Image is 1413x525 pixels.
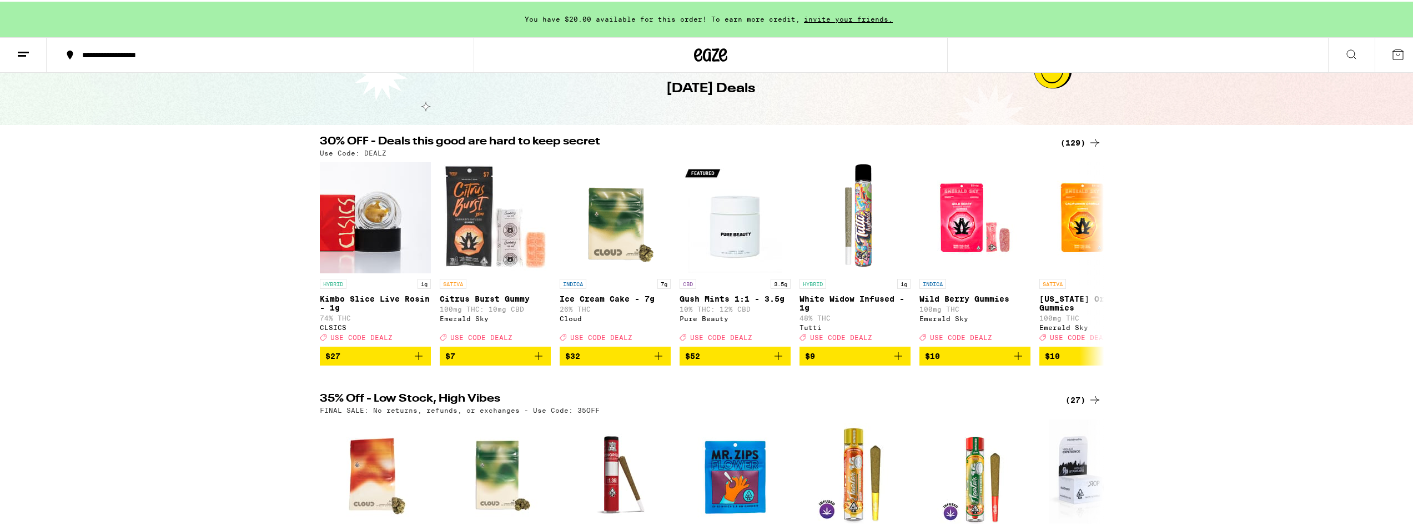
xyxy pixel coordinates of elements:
p: SATIVA [1039,277,1066,287]
p: Ice Cream Cake - 7g [560,293,671,302]
span: $10 [925,350,940,359]
p: INDICA [919,277,946,287]
p: 100mg THC: 10mg CBD [440,304,551,311]
p: Wild Berry Gummies [919,293,1030,302]
button: Add to bag [320,345,431,364]
button: Add to bag [440,345,551,364]
span: You have $20.00 available for this order! To earn more credit, [525,14,800,21]
span: invite your friends. [800,14,897,21]
span: USE CODE DEALZ [690,332,752,339]
a: (129) [1060,134,1102,148]
p: INDICA [560,277,586,287]
button: Add to bag [799,345,911,364]
p: 1g [897,277,911,287]
p: 26% THC [560,304,671,311]
div: Emerald Sky [440,313,551,321]
span: $27 [325,350,340,359]
p: HYBRID [799,277,826,287]
span: USE CODE DEALZ [1050,332,1112,339]
a: Open page for Wild Berry Gummies from Emerald Sky [919,161,1030,345]
a: Open page for Citrus Burst Gummy from Emerald Sky [440,161,551,345]
p: 7g [657,277,671,287]
p: Kimbo Slice Live Rosin - 1g [320,293,431,311]
img: CLSICS - Kimbo Slice Live Rosin - 1g [320,161,431,272]
a: Open page for Ice Cream Cake - 7g from Cloud [560,161,671,345]
p: 74% THC [320,313,431,320]
span: USE CODE DEALZ [330,332,393,339]
a: Open page for Kimbo Slice Live Rosin - 1g from CLSICS [320,161,431,345]
p: Gush Mints 1:1 - 3.5g [680,293,791,302]
p: CBD [680,277,696,287]
p: Citrus Burst Gummy [440,293,551,302]
button: Add to bag [680,345,791,364]
p: 48% THC [799,313,911,320]
img: Cloud - Ice Cream Cake - 7g [560,161,671,272]
div: CLSICS [320,322,431,329]
img: Emerald Sky - Citrus Burst Gummy [440,161,551,272]
div: Emerald Sky [919,313,1030,321]
span: $7 [445,350,455,359]
img: Emerald Sky - Wild Berry Gummies [919,161,1030,272]
span: $9 [805,350,815,359]
span: USE CODE DEALZ [930,332,992,339]
div: Tutti [799,322,911,329]
p: [US_STATE] Orange Gummies [1039,293,1150,311]
img: Pure Beauty - Gush Mints 1:1 - 3.5g [680,161,791,272]
button: Add to bag [1039,345,1150,364]
p: 100mg THC [1039,313,1150,320]
button: Add to bag [560,345,671,364]
span: $32 [565,350,580,359]
h2: 35% Off - Low Stock, High Vibes [320,392,1047,405]
p: 1g [418,277,431,287]
a: Open page for White Widow Infused - 1g from Tutti [799,161,911,345]
span: USE CODE DEALZ [810,332,872,339]
span: USE CODE DEALZ [570,332,632,339]
p: 100mg THC [919,304,1030,311]
h1: [DATE] Deals [666,78,755,97]
a: (27) [1065,392,1102,405]
a: Open page for Gush Mints 1:1 - 3.5g from Pure Beauty [680,161,791,345]
a: Open page for California Orange Gummies from Emerald Sky [1039,161,1150,345]
h2: 30% OFF - Deals this good are hard to keep secret [320,134,1047,148]
p: HYBRID [320,277,346,287]
img: Tutti - White Widow Infused - 1g [799,161,911,272]
p: SATIVA [440,277,466,287]
p: Use Code: DEALZ [320,148,386,155]
button: Add to bag [919,345,1030,364]
span: USE CODE DEALZ [450,332,512,339]
span: $52 [685,350,700,359]
span: $10 [1045,350,1060,359]
p: 10% THC: 12% CBD [680,304,791,311]
div: Pure Beauty [680,313,791,321]
p: 3.5g [771,277,791,287]
img: Emerald Sky - California Orange Gummies [1039,161,1150,272]
span: Hi. Need any help? [7,8,80,17]
div: Cloud [560,313,671,321]
div: Emerald Sky [1039,322,1150,329]
p: FINAL SALE: No returns, refunds, or exchanges - Use Code: 35OFF [320,405,600,412]
p: White Widow Infused - 1g [799,293,911,311]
